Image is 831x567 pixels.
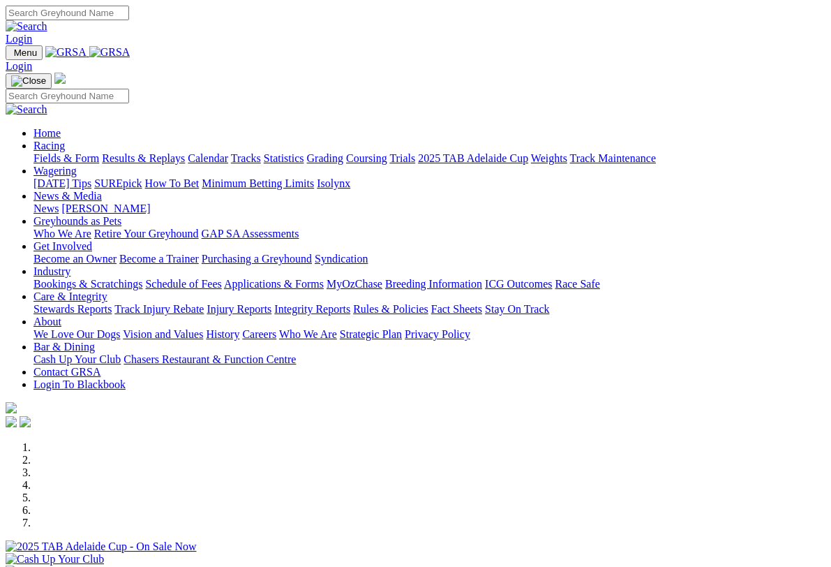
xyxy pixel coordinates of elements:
img: twitter.svg [20,416,31,427]
a: Cash Up Your Club [33,353,121,365]
a: Who We Are [33,228,91,240]
a: Privacy Policy [405,328,470,340]
a: Tracks [231,152,261,164]
div: Racing [33,152,825,165]
a: Get Involved [33,240,92,252]
div: Care & Integrity [33,303,825,316]
a: Breeding Information [385,278,482,290]
a: Grading [307,152,343,164]
div: About [33,328,825,341]
a: Bar & Dining [33,341,95,353]
a: History [206,328,239,340]
img: facebook.svg [6,416,17,427]
div: News & Media [33,202,825,215]
img: GRSA [45,46,87,59]
a: About [33,316,61,327]
button: Toggle navigation [6,73,52,89]
a: Login To Blackbook [33,378,126,390]
img: Search [6,103,47,116]
img: Close [11,75,46,87]
a: Track Injury Rebate [114,303,204,315]
a: ICG Outcomes [485,278,552,290]
a: Calendar [188,152,228,164]
a: Isolynx [317,177,350,189]
a: Minimum Betting Limits [202,177,314,189]
a: Become an Owner [33,253,117,265]
img: GRSA [89,46,130,59]
a: Purchasing a Greyhound [202,253,312,265]
img: logo-grsa-white.png [54,73,66,84]
a: News [33,202,59,214]
a: Schedule of Fees [145,278,221,290]
img: Search [6,20,47,33]
a: Bookings & Scratchings [33,278,142,290]
a: News & Media [33,190,102,202]
a: Fields & Form [33,152,99,164]
a: Trials [389,152,415,164]
img: 2025 TAB Adelaide Cup - On Sale Now [6,540,197,553]
a: Coursing [346,152,387,164]
a: Careers [242,328,276,340]
a: Wagering [33,165,77,177]
a: Industry [33,265,70,277]
a: GAP SA Assessments [202,228,299,240]
a: Integrity Reports [274,303,350,315]
a: Track Maintenance [570,152,656,164]
a: Retire Your Greyhound [94,228,199,240]
a: Login [6,60,32,72]
a: [PERSON_NAME] [61,202,150,214]
a: Fact Sheets [431,303,482,315]
a: [DATE] Tips [33,177,91,189]
a: Chasers Restaurant & Function Centre [123,353,296,365]
div: Industry [33,278,825,290]
a: 2025 TAB Adelaide Cup [418,152,528,164]
a: Become a Trainer [119,253,199,265]
a: Stay On Track [485,303,549,315]
a: SUREpick [94,177,142,189]
a: We Love Our Dogs [33,328,120,340]
img: logo-grsa-white.png [6,402,17,413]
a: Weights [531,152,567,164]
a: Injury Reports [207,303,271,315]
a: Stewards Reports [33,303,112,315]
div: Get Involved [33,253,825,265]
input: Search [6,89,129,103]
div: Wagering [33,177,825,190]
a: Greyhounds as Pets [33,215,121,227]
a: Race Safe [555,278,599,290]
a: Vision and Values [123,328,203,340]
img: Cash Up Your Club [6,553,104,566]
span: Menu [14,47,37,58]
a: Racing [33,140,65,152]
a: Rules & Policies [353,303,428,315]
a: How To Bet [145,177,200,189]
a: Applications & Forms [224,278,324,290]
a: Strategic Plan [340,328,402,340]
a: Care & Integrity [33,290,107,302]
a: Results & Replays [102,152,185,164]
a: Statistics [264,152,304,164]
a: Contact GRSA [33,366,100,378]
a: Who We Are [279,328,337,340]
a: Login [6,33,32,45]
div: Bar & Dining [33,353,825,366]
div: Greyhounds as Pets [33,228,825,240]
a: Syndication [315,253,368,265]
button: Toggle navigation [6,45,43,60]
input: Search [6,6,129,20]
a: Home [33,127,61,139]
a: MyOzChase [327,278,382,290]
